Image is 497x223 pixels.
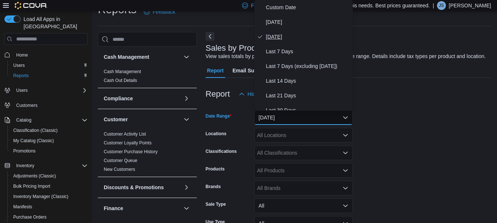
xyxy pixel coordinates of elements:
button: Next [206,32,214,41]
button: Customers [1,100,90,111]
span: Feedback [251,2,273,9]
span: Customer Activity List [104,131,146,137]
a: Customer Loyalty Points [104,140,152,145]
button: Users [7,60,90,71]
span: My Catalog (Classic) [13,138,54,144]
span: Feedback [153,8,175,15]
span: Last 14 Days [266,76,350,85]
button: Catalog [1,115,90,125]
button: Cash Management [104,53,181,61]
a: Customers [13,101,40,110]
a: Inventory Manager (Classic) [10,192,71,201]
span: Classification (Classic) [13,127,58,133]
span: Manifests [10,202,88,211]
h3: Sales by Product & Location per Day [206,44,338,53]
div: Customer [98,130,197,177]
a: My Catalog (Classic) [10,136,57,145]
span: Users [13,62,25,68]
div: View sales totals by product, location and day for a specified date range. Details include tax ty... [206,53,486,60]
a: Users [10,61,28,70]
span: [DATE] [266,18,350,26]
span: Last 7 Days [266,47,350,56]
span: Inventory [16,163,34,169]
button: Home [1,49,90,60]
a: Bulk Pricing Import [10,182,53,191]
span: Last 7 Days (excluding [DATE]) [266,62,350,71]
button: Reports [7,71,90,81]
h3: Report [206,90,230,98]
span: Customer Loyalty Points [104,140,152,146]
span: Customers [13,101,88,110]
h3: Cash Management [104,53,149,61]
button: Open list of options [342,168,348,173]
p: [PERSON_NAME] [449,1,491,10]
span: Users [16,87,28,93]
a: Manifests [10,202,35,211]
span: Adjustments (Classic) [13,173,56,179]
a: Reports [10,71,32,80]
p: | [433,1,434,10]
span: My Catalog (Classic) [10,136,88,145]
button: Compliance [104,95,181,102]
button: Inventory [1,161,90,171]
span: Home [13,50,88,59]
p: For all your Cannabis needs. Best prices guaranteed. [308,1,430,10]
span: Users [13,86,88,95]
button: Adjustments (Classic) [7,171,90,181]
button: Inventory Manager (Classic) [7,191,90,202]
label: Date Range [206,113,232,119]
button: Customer [104,116,181,123]
span: Custom Date [266,3,350,12]
label: Products [206,166,225,172]
button: Bulk Pricing Import [7,181,90,191]
span: Last 21 Days [266,91,350,100]
div: Jay Stewart [437,1,446,10]
span: Classification (Classic) [10,126,88,135]
button: Open list of options [342,150,348,156]
span: Adjustments (Classic) [10,172,88,180]
span: [DATE] [266,32,350,41]
button: All [254,198,353,213]
button: Classification (Classic) [7,125,90,136]
span: New Customers [104,166,135,172]
span: Load All Apps in [GEOGRAPHIC_DATA] [21,15,88,30]
button: Open list of options [342,185,348,191]
span: Customer Purchase History [104,149,158,155]
button: Manifests [7,202,90,212]
a: New Customers [104,167,135,172]
label: Locations [206,131,227,137]
a: Purchase Orders [10,213,50,222]
button: Users [1,85,90,96]
h3: Customer [104,116,128,123]
a: Feedback [141,4,178,19]
span: Purchase Orders [10,213,88,222]
img: Cova [15,2,47,9]
button: Hide Parameters [236,87,289,101]
a: Home [13,51,31,60]
button: Compliance [182,94,191,103]
span: Catalog [13,116,88,125]
span: JS [439,1,444,10]
span: Cash Out Details [104,78,137,83]
span: Customers [16,102,38,108]
a: Classification (Classic) [10,126,61,135]
span: Inventory Manager (Classic) [13,194,68,199]
span: Purchase Orders [13,214,47,220]
span: Hide Parameters [248,90,286,98]
button: Customer [182,115,191,124]
button: [DATE] [254,110,353,125]
span: Reports [13,73,29,79]
div: Cash Management [98,67,197,88]
a: Adjustments (Classic) [10,172,59,180]
h3: Discounts & Promotions [104,184,164,191]
label: Classifications [206,148,237,154]
a: Promotions [10,147,39,155]
label: Sale Type [206,201,226,207]
span: Report [207,63,224,78]
span: Email Subscription [232,63,279,78]
label: Brands [206,184,221,190]
span: Promotions [10,147,88,155]
span: Home [16,52,28,58]
h3: Finance [104,205,123,212]
a: Cash Out Details [104,78,137,83]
